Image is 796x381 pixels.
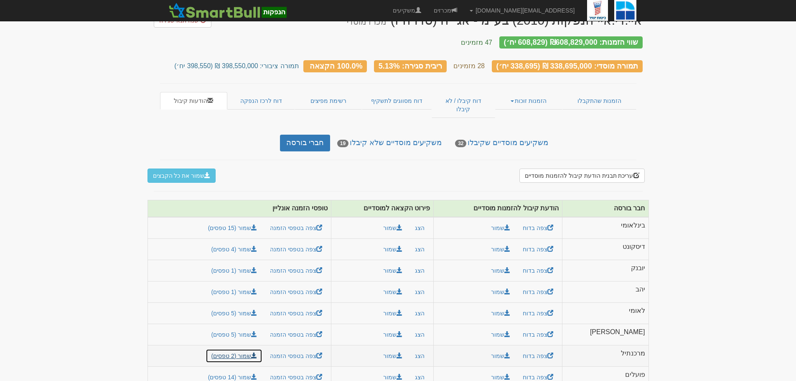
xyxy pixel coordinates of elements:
a: שמור (5 טפסים) [206,327,262,342]
a: שמור [486,349,516,363]
div: שווי הזמנות: ₪608,829,000 (608,829 יח׳) [499,36,643,49]
a: משקיעים מוסדיים שקיבלו32 [449,135,554,151]
a: צפה בדוח [517,242,559,256]
a: שמור (4 טפסים) [206,242,262,256]
a: צפה בטפסי הזמנה [264,285,328,299]
a: רשימת מפיצים [295,92,361,110]
button: הצג [409,242,430,256]
td: [PERSON_NAME] [562,324,648,345]
span: 100.0% הקצאה [310,61,362,70]
a: משקיעים מוסדיים שלא קיבלו19 [331,135,448,151]
button: שמור [378,242,408,256]
button: הצג [409,306,430,320]
button: שמור [378,349,408,363]
a: צפה בטפסי הזמנה [264,306,328,320]
a: צפה בדוח [517,221,559,235]
a: שמור (1 טפסים) [206,263,262,278]
a: צפה בדוח [517,327,559,342]
th: חבר בורסה [562,200,648,217]
button: הצג [409,327,430,342]
a: צפה בטפסי הזמנה [264,349,328,363]
div: תמורה מוסדי: 338,695,000 ₪ (338,695 יח׳) [492,60,643,72]
a: דוח לרכז הנפקה [227,92,295,110]
button: שמור [378,263,408,278]
button: שמור [378,285,408,299]
th: הודעת קיבול להזמנות מוסדיים [434,200,562,217]
button: שמור [378,221,408,235]
a: שמור [486,327,516,342]
button: הצג [409,263,430,278]
a: הזמנות שהתקבלו [562,92,636,110]
a: שמור [486,242,516,256]
a: הודעות קיבול [160,92,227,110]
a: דוח קיבלו / לא קיבלו [432,92,495,118]
span: 32 [455,140,466,147]
button: שמור את כל הקבצים [148,169,216,183]
small: 28 מזמינים [453,62,485,69]
button: הצג [409,349,430,363]
a: שמור (2 טפסים) [206,349,262,363]
img: SmartBull Logo [166,2,289,19]
a: צפה בדוח [517,263,559,278]
button: שמור [378,306,408,320]
a: צפה בדוח [517,349,559,363]
small: 47 מזמינים [461,39,492,46]
button: שמור [378,327,408,342]
td: מרכנתיל [562,345,648,366]
a: צפה בדוח [517,306,559,320]
td: יהב [562,281,648,302]
a: צפה בטפסי הזמנה [264,221,328,235]
a: שמור (1 טפסים) [206,285,262,299]
a: שמור [486,221,516,235]
a: דוח מסווגים לתשקיף [362,92,432,110]
td: לאומי [562,302,648,324]
td: יובנק [562,260,648,281]
a: צפה בטפסי הזמנה [264,327,328,342]
td: דיסקונט [562,238,648,260]
a: חברי בורסה [280,135,330,151]
a: צפה בטפסי הזמנה [264,242,328,256]
small: מכרז מוסדי [347,17,387,26]
a: שמור (5 טפסים) [206,306,262,320]
td: בינלאומי [562,217,648,239]
button: עריכת תבנית הודעת קיבול להזמנות מוסדיים [519,169,644,183]
span: 19 [337,140,348,147]
a: שמור [486,263,516,278]
th: טופסי הזמנה אונליין [148,200,331,217]
a: שמור [486,285,516,299]
button: הצג [409,221,430,235]
a: צפה בדוח [517,285,559,299]
small: תמורה ציבורי: 398,550,000 ₪ (398,550 יח׳) [174,62,299,69]
button: הצג [409,285,430,299]
a: צפה בטפסי הזמנה [264,263,328,278]
a: שמור [486,306,516,320]
div: ריבית סגירה: 5.13% [374,60,447,72]
th: פירוט הקצאה למוסדיים [331,200,434,217]
a: שמור (15 טפסים) [203,221,263,235]
a: הזמנות זוכות [495,92,562,110]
